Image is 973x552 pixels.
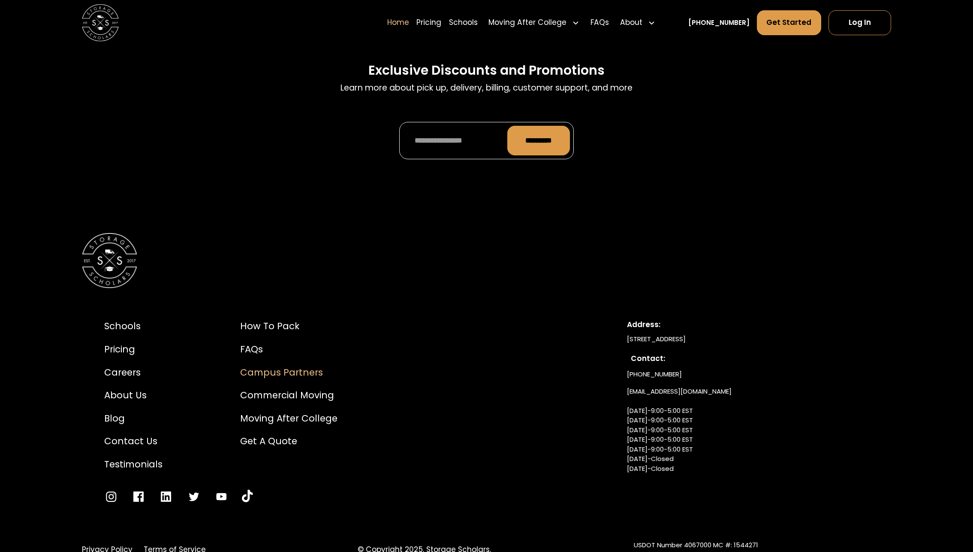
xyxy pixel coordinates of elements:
div: Contact: [631,353,865,364]
a: Schools [449,10,478,36]
p: Learn more about pick up, delivery, billing, customer support, and more [340,82,633,94]
div: About [620,18,642,29]
h3: Exclusive Discounts and Promotions [368,62,605,79]
a: Testimonials [104,458,163,471]
div: Address: [627,319,869,331]
a: Go to YouTube [214,490,228,503]
a: Contact Us [104,434,163,448]
a: Go to YouTube [242,490,253,503]
a: How to Pack [240,319,337,333]
a: Campus Partners [240,366,337,379]
a: Go to Twitter [187,490,201,503]
a: Get Started [757,11,821,36]
form: Promo Form [399,122,574,160]
a: Pricing [416,10,441,36]
a: Log In [828,11,891,36]
a: FAQs [240,343,337,356]
img: Storage Scholars main logo [82,5,119,42]
img: Storage Scholars Logomark. [82,233,137,288]
div: Moving After College [488,18,566,29]
div: [STREET_ADDRESS] [627,334,869,344]
a: Home [387,10,409,36]
a: Commercial Moving [240,388,337,402]
a: Go to LinkedIn [159,490,173,503]
a: Schools [104,319,163,333]
a: [PHONE_NUMBER] [627,366,682,383]
a: Careers [104,366,163,379]
div: Moving After College [485,10,583,36]
a: Moving After College [240,412,337,425]
a: Blog [104,412,163,425]
a: About Us [104,388,163,402]
a: [PHONE_NUMBER] [688,18,750,28]
a: home [82,5,119,42]
a: Get a Quote [240,434,337,448]
a: FAQs [590,10,609,36]
a: [EMAIL_ADDRESS][DOMAIN_NAME][DATE]-9:00-5:00 EST[DATE]-9:00-5:00 EST[DATE]-9:00-5:00 EST[DATE]-9:... [627,383,732,497]
div: About [616,10,659,36]
a: Pricing [104,343,163,356]
a: Go to Facebook [132,490,145,503]
a: Go to Instagram [104,490,118,503]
